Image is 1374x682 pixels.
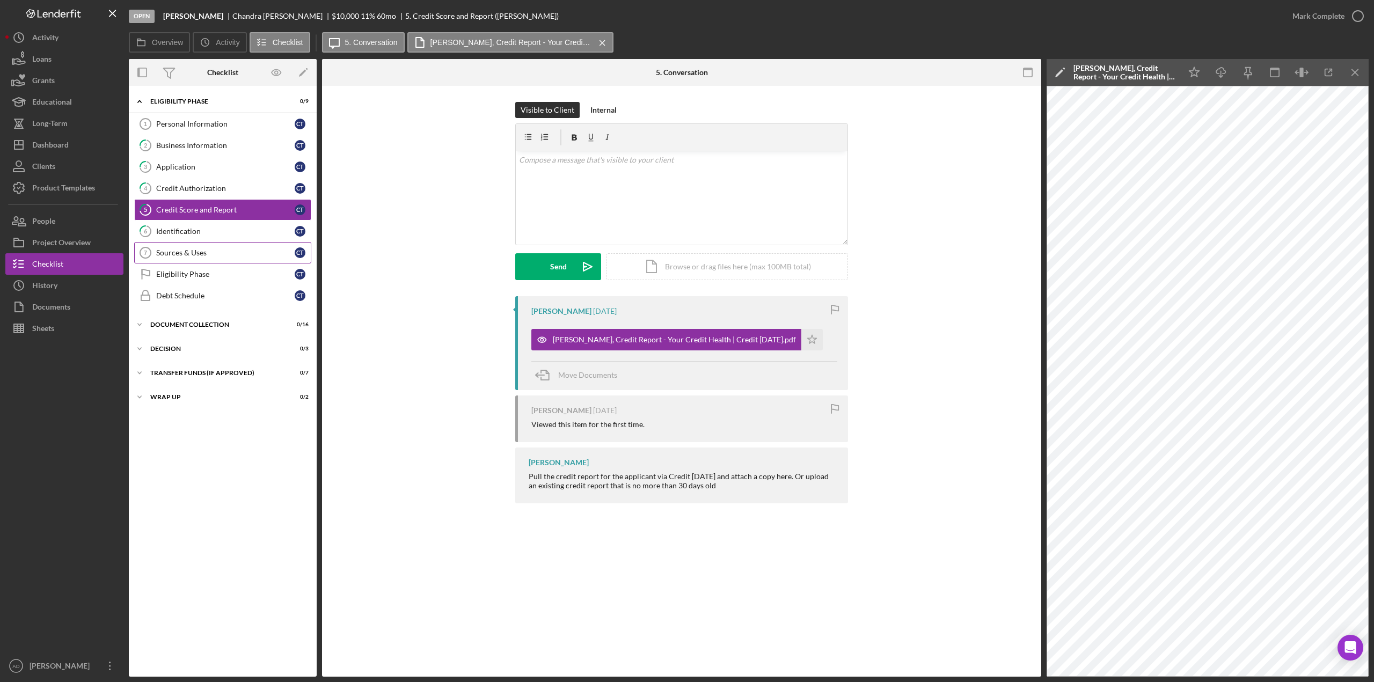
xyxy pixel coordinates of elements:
button: Overview [129,32,190,53]
div: Decision [150,346,282,352]
div: C T [295,119,305,129]
a: 4Credit AuthorizationCT [134,178,311,199]
div: C T [295,204,305,215]
a: Product Templates [5,177,123,199]
button: Checklist [5,253,123,275]
div: [PERSON_NAME] [529,458,589,467]
button: Dashboard [5,134,123,156]
button: Checklist [250,32,310,53]
div: Viewed this item for the first time. [531,420,645,429]
div: Mark Complete [1292,5,1344,27]
div: Open Intercom Messenger [1338,635,1363,661]
div: 0 / 2 [289,394,309,400]
div: C T [295,226,305,237]
button: Activity [193,32,246,53]
div: 0 / 9 [289,98,309,105]
label: Overview [152,38,183,47]
a: Eligibility PhaseCT [134,263,311,285]
a: 2Business InformationCT [134,135,311,156]
div: Loans [32,48,52,72]
time: 2025-07-07 17:23 [593,406,617,415]
b: [PERSON_NAME] [163,12,223,20]
time: 2025-07-07 17:29 [593,307,617,316]
label: Activity [216,38,239,47]
div: Eligibility Phase [150,98,282,105]
div: Business Information [156,141,295,150]
button: Send [515,253,601,280]
a: 5Credit Score and ReportCT [134,199,311,221]
tspan: 7 [144,250,147,256]
a: Debt ScheduleCT [134,285,311,306]
div: 5. Conversation [656,68,708,77]
div: Checklist [32,253,63,277]
div: Wrap Up [150,394,282,400]
tspan: 2 [144,142,147,149]
text: AD [12,663,19,669]
button: Move Documents [531,362,628,388]
div: Visible to Client [521,102,574,118]
div: C T [295,140,305,151]
div: Debt Schedule [156,291,295,300]
div: C T [295,162,305,172]
div: Long-Term [32,113,68,137]
button: Activity [5,27,123,48]
a: Loans [5,48,123,70]
tspan: 5 [144,206,147,213]
div: Identification [156,227,295,236]
button: Long-Term [5,113,123,134]
div: [PERSON_NAME], Credit Report - Your Credit Health | Credit [DATE].pdf [553,335,796,344]
button: Mark Complete [1282,5,1369,27]
div: 0 / 7 [289,370,309,376]
button: Visible to Client [515,102,580,118]
div: Project Overview [32,232,91,256]
div: 11 % [361,12,375,20]
div: [PERSON_NAME], Credit Report - Your Credit Health | Credit [DATE].pdf [1073,64,1175,81]
label: [PERSON_NAME], Credit Report - Your Credit Health | Credit [DATE].pdf [430,38,591,47]
div: [PERSON_NAME] [531,307,591,316]
div: Documents [32,296,70,320]
div: Application [156,163,295,171]
div: Transfer Funds (If Approved) [150,370,282,376]
div: 5. Credit Score and Report ([PERSON_NAME]) [405,12,559,20]
div: [PERSON_NAME] [531,406,591,415]
a: 7Sources & UsesCT [134,242,311,263]
button: [PERSON_NAME], Credit Report - Your Credit Health | Credit [DATE].pdf [407,32,613,53]
button: AD[PERSON_NAME] [5,655,123,677]
tspan: 6 [144,228,148,234]
button: Documents [5,296,123,318]
div: People [32,210,55,234]
tspan: 1 [144,121,147,127]
div: 60 mo [377,12,396,20]
button: Project Overview [5,232,123,253]
div: Send [550,253,567,280]
div: Educational [32,91,72,115]
div: Dashboard [32,134,69,158]
button: Grants [5,70,123,91]
button: 5. Conversation [322,32,405,53]
button: People [5,210,123,232]
a: History [5,275,123,296]
div: 0 / 16 [289,321,309,328]
div: History [32,275,57,299]
tspan: 3 [144,163,147,170]
a: 6IdentificationCT [134,221,311,242]
div: Credit Score and Report [156,206,295,214]
button: Internal [585,102,622,118]
div: C T [295,290,305,301]
div: Open [129,10,155,23]
button: Clients [5,156,123,177]
div: Product Templates [32,177,95,201]
div: Internal [590,102,617,118]
span: Move Documents [558,370,617,379]
button: Sheets [5,318,123,339]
